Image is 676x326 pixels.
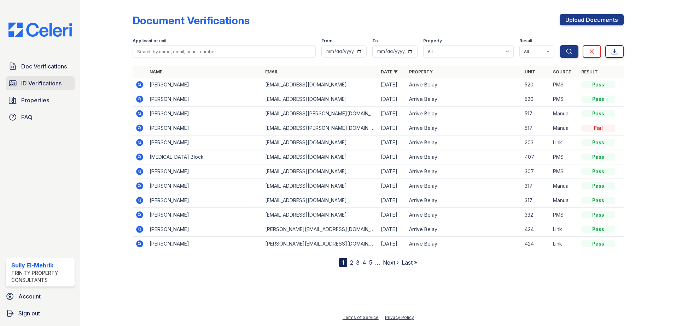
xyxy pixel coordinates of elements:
[550,179,578,193] td: Manual
[581,110,615,117] div: Pass
[522,193,550,208] td: 317
[550,193,578,208] td: Manual
[11,261,72,270] div: Sully El-Mehrik
[522,222,550,237] td: 424
[406,208,522,222] td: Arrive Belay
[147,237,262,251] td: [PERSON_NAME]
[581,197,615,204] div: Pass
[423,38,442,44] label: Property
[339,258,347,267] div: 1
[522,179,550,193] td: 317
[406,164,522,179] td: Arrive Belay
[21,113,33,121] span: FAQ
[581,125,615,132] div: Fail
[378,164,406,179] td: [DATE]
[406,121,522,135] td: Arrive Belay
[581,153,615,161] div: Pass
[147,121,262,135] td: [PERSON_NAME]
[581,81,615,88] div: Pass
[581,96,615,103] div: Pass
[581,182,615,189] div: Pass
[406,135,522,150] td: Arrive Belay
[406,150,522,164] td: Arrive Belay
[550,135,578,150] td: Link
[581,226,615,233] div: Pass
[147,78,262,92] td: [PERSON_NAME]
[147,193,262,208] td: [PERSON_NAME]
[21,96,49,104] span: Properties
[262,164,378,179] td: [EMAIL_ADDRESS][DOMAIN_NAME]
[133,45,316,58] input: Search by name, email, or unit number
[3,306,77,320] a: Sign out
[406,92,522,107] td: Arrive Belay
[6,110,75,124] a: FAQ
[18,309,40,318] span: Sign out
[385,315,414,320] a: Privacy Policy
[369,259,372,266] a: 5
[581,69,598,74] a: Result
[522,237,550,251] td: 424
[262,208,378,222] td: [EMAIL_ADDRESS][DOMAIN_NAME]
[147,135,262,150] td: [PERSON_NAME]
[378,208,406,222] td: [DATE]
[6,59,75,73] a: Doc Verifications
[550,78,578,92] td: PMS
[372,38,378,44] label: To
[522,164,550,179] td: 307
[550,164,578,179] td: PMS
[343,315,379,320] a: Terms of Service
[147,222,262,237] td: [PERSON_NAME]
[6,76,75,90] a: ID Verifications
[378,78,406,92] td: [DATE]
[550,208,578,222] td: PMS
[147,92,262,107] td: [PERSON_NAME]
[147,164,262,179] td: [PERSON_NAME]
[522,78,550,92] td: 520
[522,121,550,135] td: 517
[147,179,262,193] td: [PERSON_NAME]
[262,222,378,237] td: [PERSON_NAME][EMAIL_ADDRESS][DOMAIN_NAME]
[550,107,578,121] td: Manual
[150,69,162,74] a: Name
[262,193,378,208] td: [EMAIL_ADDRESS][DOMAIN_NAME]
[522,92,550,107] td: 520
[262,107,378,121] td: [EMAIL_ADDRESS][PERSON_NAME][DOMAIN_NAME]
[406,179,522,193] td: Arrive Belay
[262,179,378,193] td: [EMAIL_ADDRESS][DOMAIN_NAME]
[321,38,332,44] label: From
[265,69,278,74] a: Email
[378,92,406,107] td: [DATE]
[350,259,353,266] a: 2
[522,208,550,222] td: 332
[375,258,380,267] span: …
[378,107,406,121] td: [DATE]
[262,92,378,107] td: [EMAIL_ADDRESS][DOMAIN_NAME]
[381,315,383,320] div: |
[581,211,615,218] div: Pass
[378,150,406,164] td: [DATE]
[378,193,406,208] td: [DATE]
[147,150,262,164] td: [MEDICAL_DATA] Block
[262,237,378,251] td: [PERSON_NAME][EMAIL_ADDRESS][DOMAIN_NAME]
[402,259,417,266] a: Last »
[550,121,578,135] td: Manual
[3,289,77,303] a: Account
[133,38,167,44] label: Applicant or unit
[378,237,406,251] td: [DATE]
[262,150,378,164] td: [EMAIL_ADDRESS][DOMAIN_NAME]
[522,150,550,164] td: 407
[522,107,550,121] td: 517
[356,259,360,266] a: 3
[147,208,262,222] td: [PERSON_NAME]
[378,121,406,135] td: [DATE]
[262,121,378,135] td: [EMAIL_ADDRESS][PERSON_NAME][DOMAIN_NAME]
[378,222,406,237] td: [DATE]
[522,135,550,150] td: 203
[581,168,615,175] div: Pass
[406,237,522,251] td: Arrive Belay
[6,93,75,107] a: Properties
[262,135,378,150] td: [EMAIL_ADDRESS][DOMAIN_NAME]
[21,79,62,87] span: ID Verifications
[550,92,578,107] td: PMS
